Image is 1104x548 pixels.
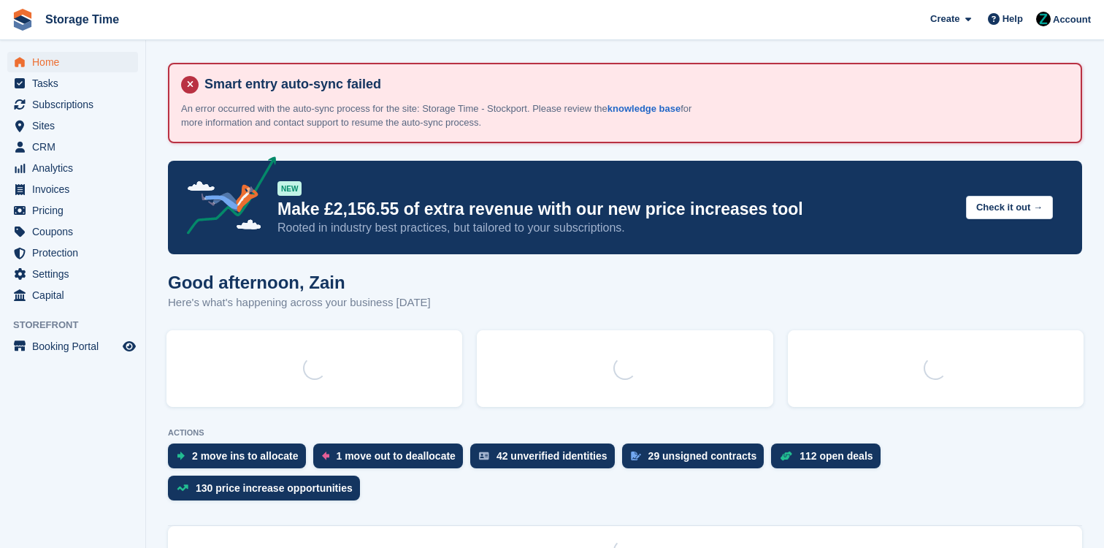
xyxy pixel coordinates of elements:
[39,7,125,31] a: Storage Time
[7,73,138,94] a: menu
[199,76,1069,93] h4: Smart entry auto-sync failed
[648,450,757,462] div: 29 unsigned contracts
[32,179,120,199] span: Invoices
[32,115,120,136] span: Sites
[177,484,188,491] img: price_increase_opportunities-93ffe204e8149a01c8c9dc8f82e8f89637d9d84a8eef4429ea346261dce0b2c0.svg
[479,452,489,460] img: verify_identity-adf6edd0f0f0b5bbfe63781bf79b02c33cf7c696d77639b501bdc392416b5a36.svg
[168,476,367,508] a: 130 price increase opportunities
[32,94,120,115] span: Subscriptions
[607,103,681,114] a: knowledge base
[780,451,792,461] img: deal-1b604bf984904fb50ccaf53a9ad4b4a5d6e5aea283cecdc64d6e3604feb123c2.svg
[32,158,120,178] span: Analytics
[7,243,138,263] a: menu
[7,115,138,136] a: menu
[622,444,772,476] a: 29 unsigned contracts
[32,137,120,157] span: CRM
[168,428,1082,438] p: ACTIONS
[181,102,692,130] p: An error occurred with the auto-sync process for the site: Storage Time - Stockport. Please revie...
[1053,12,1091,27] span: Account
[32,200,120,221] span: Pricing
[32,243,120,263] span: Protection
[177,452,185,460] img: move_ins_to_allocate_icon-fdf77a2bb77ea45bf5b3d319d69a93e2d87916cf1d5bf7949dd705db3b84f3ca.svg
[7,94,138,115] a: menu
[7,158,138,178] a: menu
[631,452,641,460] img: contract_signature_icon-13c848040528278c33f63329250d36e43548de30e8caae1d1a13099fd9432cc5.svg
[322,452,329,460] img: move_outs_to_deallocate_icon-f764333ba52eb49d3ac5e1228854f67142a1ed5810a6f6cc68b1a99e826820c5.svg
[7,179,138,199] a: menu
[32,285,120,305] span: Capital
[7,52,138,72] a: menu
[192,450,299,462] div: 2 move ins to allocate
[1003,12,1023,26] span: Help
[470,444,622,476] a: 42 unverified identities
[168,294,431,311] p: Here's what's happening across your business [DATE]
[32,221,120,242] span: Coupons
[1036,12,1051,26] img: Zain Sarwar
[7,285,138,305] a: menu
[32,264,120,284] span: Settings
[337,450,456,462] div: 1 move out to deallocate
[930,12,959,26] span: Create
[7,200,138,221] a: menu
[12,9,34,31] img: stora-icon-8386f47178a22dfd0bd8f6a31ec36ba5ce8667c1dd55bd0f319d3a0aa187defe.svg
[313,444,470,476] a: 1 move out to deallocate
[175,156,277,240] img: price-adjustments-announcement-icon-8257ccfd72463d97f412b2fc003d46551f7dbcb40ab6d574587a9cd5c0d94...
[966,196,1053,220] button: Check it out →
[7,137,138,157] a: menu
[277,220,954,236] p: Rooted in industry best practices, but tailored to your subscriptions.
[32,52,120,72] span: Home
[13,318,145,332] span: Storefront
[277,199,954,220] p: Make £2,156.55 of extra revenue with our new price increases tool
[7,336,138,357] a: menu
[800,450,873,462] div: 112 open deals
[277,181,302,196] div: NEW
[120,338,138,355] a: Preview store
[497,450,607,462] div: 42 unverified identities
[7,221,138,242] a: menu
[196,482,353,494] div: 130 price increase opportunities
[32,73,120,94] span: Tasks
[32,336,120,357] span: Booking Portal
[168,273,431,292] h1: Good afternoon, Zain
[168,444,313,476] a: 2 move ins to allocate
[7,264,138,284] a: menu
[771,444,887,476] a: 112 open deals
